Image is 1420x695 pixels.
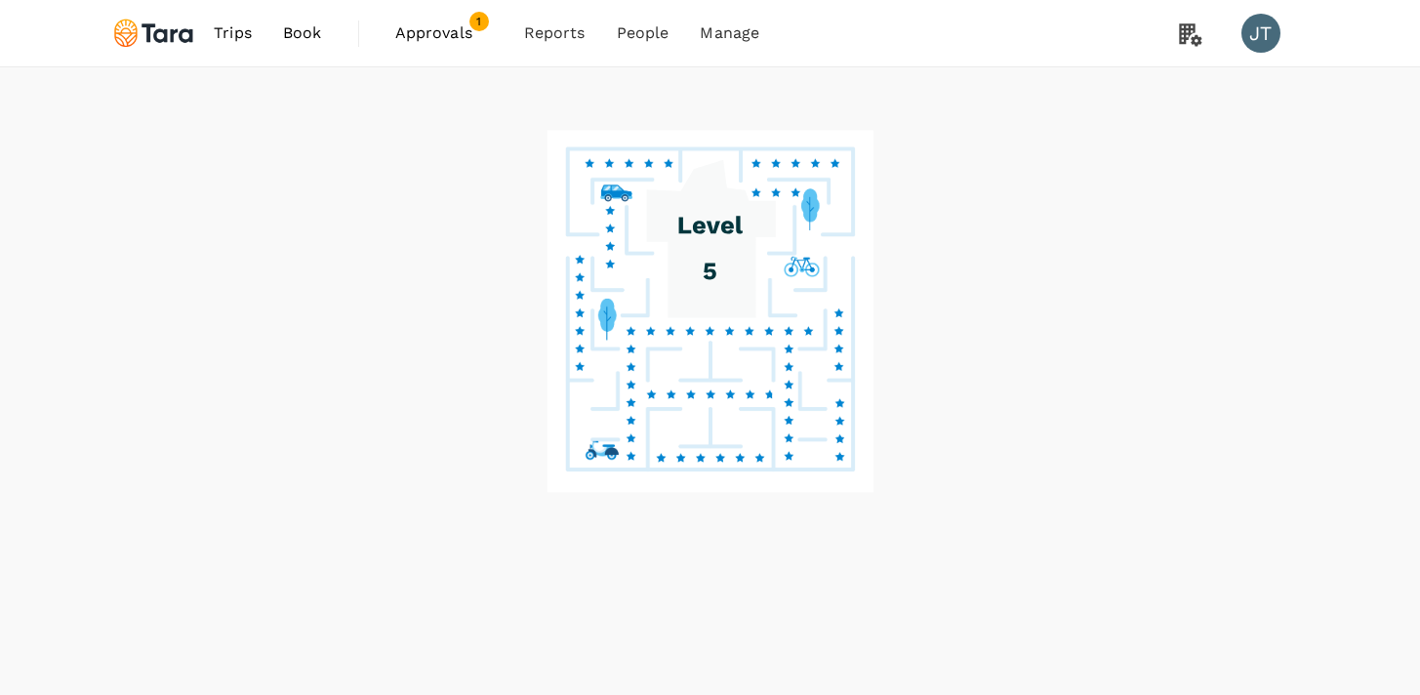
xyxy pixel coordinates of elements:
[700,21,759,45] span: Manage
[469,12,489,31] span: 1
[214,21,252,45] span: Trips
[617,21,669,45] span: People
[395,21,493,45] span: Approvals
[1241,14,1280,53] div: JT
[524,21,586,45] span: Reports
[109,12,199,55] img: Tara Climate Ltd
[283,21,322,45] span: Book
